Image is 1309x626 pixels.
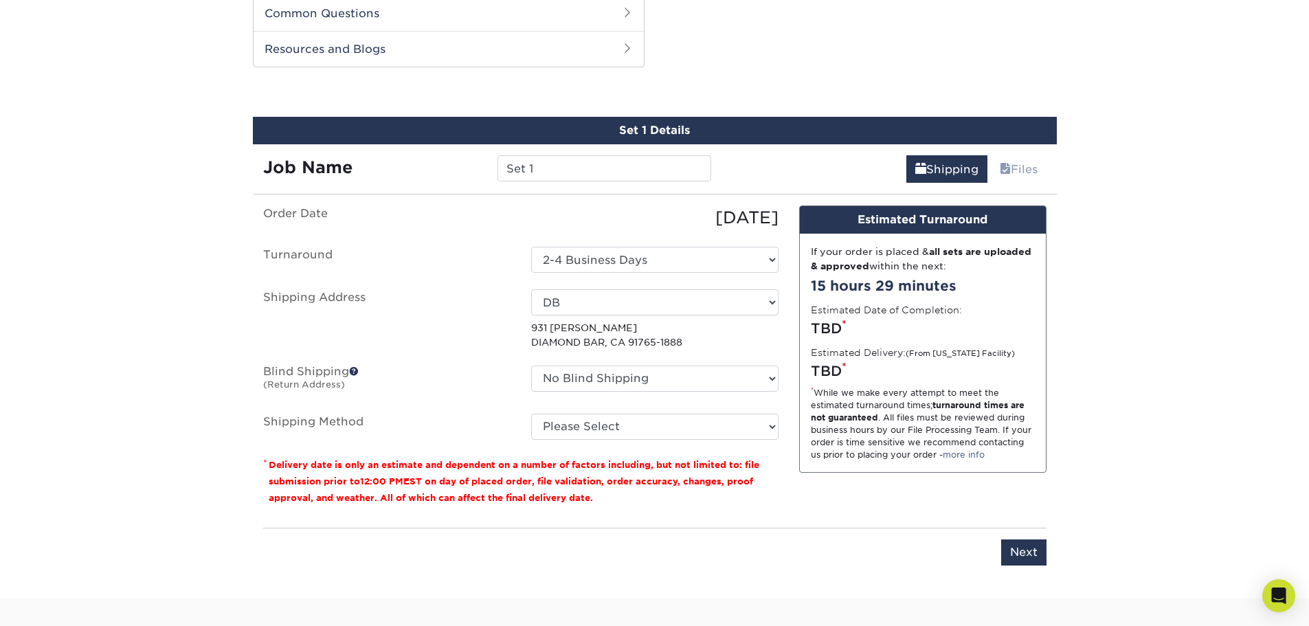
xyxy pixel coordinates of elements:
[906,349,1015,358] small: (From [US_STATE] Facility)
[811,400,1025,423] strong: turnaround times are not guaranteed
[253,247,521,273] label: Turnaround
[811,245,1035,273] div: If your order is placed & within the next:
[1000,163,1011,176] span: files
[521,205,789,230] div: [DATE]
[811,303,962,317] label: Estimated Date of Completion:
[811,318,1035,339] div: TBD
[811,361,1035,381] div: TBD
[263,157,353,177] strong: Job Name
[991,155,1047,183] a: Files
[811,387,1035,461] div: While we make every attempt to meet the estimated turnaround times; . All files must be reviewed ...
[531,321,779,349] p: 931 [PERSON_NAME] DIAMOND BAR, CA 91765-1888
[1262,579,1295,612] div: Open Intercom Messenger
[253,117,1057,144] div: Set 1 Details
[263,379,345,390] small: (Return Address)
[254,31,644,67] h2: Resources and Blogs
[497,155,711,181] input: Enter a job name
[253,289,521,349] label: Shipping Address
[253,366,521,397] label: Blind Shipping
[360,476,403,487] span: 12:00 PM
[269,460,759,503] small: Delivery date is only an estimate and dependent on a number of factors including, but not limited...
[943,449,985,460] a: more info
[811,346,1015,359] label: Estimated Delivery:
[800,206,1046,234] div: Estimated Turnaround
[253,205,521,230] label: Order Date
[811,276,1035,296] div: 15 hours 29 minutes
[906,155,987,183] a: Shipping
[1001,539,1047,566] input: Next
[811,246,1031,271] strong: all sets are uploaded & approved
[915,163,926,176] span: shipping
[253,414,521,440] label: Shipping Method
